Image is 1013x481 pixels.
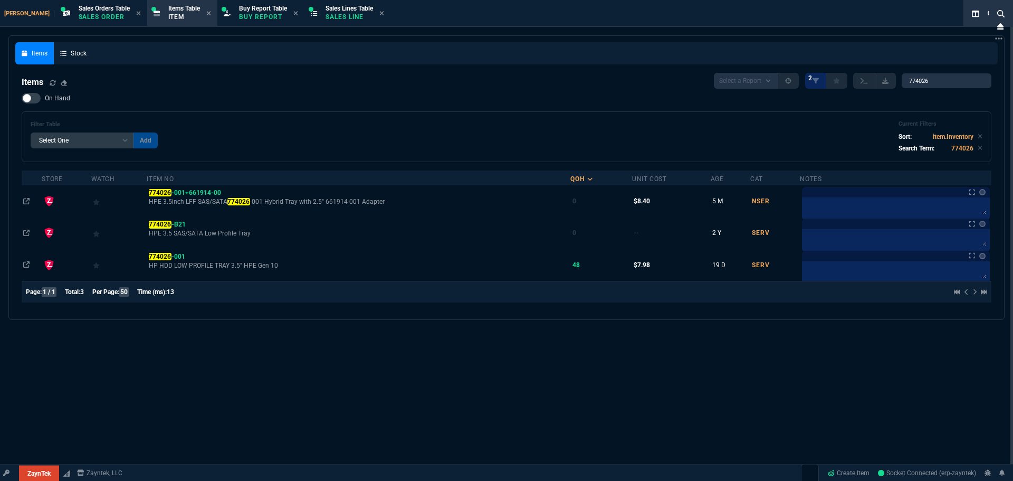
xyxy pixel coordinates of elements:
[74,468,126,478] a: msbcCompanyName
[168,5,200,12] span: Items Table
[899,132,912,142] p: Sort:
[93,258,145,272] div: Add to Watchlist
[993,7,1009,20] nx-icon: Search
[147,217,570,249] td: HPE 3.5 SAS/SATA Low Profile Tray
[137,288,167,296] span: Time (ms):
[878,469,976,477] span: Socket Connected (erp-zayntek)
[711,249,751,281] td: 19 D
[42,287,56,297] span: 1 / 1
[572,261,580,269] span: 48
[983,7,999,20] nx-icon: Search
[149,261,569,270] span: HP HDD LOW PROFILE TRAY 3.5" HPE Gen 10
[92,288,119,296] span: Per Page:
[572,229,576,237] span: 0
[149,253,171,260] mark: 774026
[23,261,30,269] nx-icon: Open In Opposite Panel
[899,120,982,128] h6: Current Filters
[379,10,384,18] nx-icon: Close Tab
[878,468,976,478] a: j6J_kPTC0RQwIdD3AACA
[808,74,812,82] span: 2
[711,185,751,217] td: 5 M
[167,288,174,296] span: 13
[752,197,770,205] span: NSER
[711,175,724,183] div: Age
[149,221,171,228] mark: 774026
[800,175,821,183] div: Notes
[995,34,1002,44] nx-icon: Open New Tab
[93,194,145,209] div: Add to Watchlist
[15,42,54,64] a: Items
[933,133,973,140] code: item.Inventory
[23,197,30,205] nx-icon: Open In Opposite Panel
[293,10,298,18] nx-icon: Close Tab
[572,197,576,205] span: 0
[239,13,287,21] p: Buy Report
[711,217,751,249] td: 2 Y
[42,175,62,183] div: Store
[752,229,770,237] span: SERV
[65,288,80,296] span: Total:
[79,13,130,21] p: Sales Order
[632,175,666,183] div: Unit Cost
[147,175,174,183] div: Item No
[326,5,373,12] span: Sales Lines Table
[4,10,54,17] span: [PERSON_NAME]
[227,198,250,205] mark: 774026
[54,42,93,64] a: Stock
[239,5,287,12] span: Buy Report Table
[823,465,874,481] a: Create Item
[93,225,145,240] div: Add to Watchlist
[119,287,129,297] span: 50
[902,73,991,88] input: Search
[80,288,84,296] span: 3
[149,221,186,228] span: -B21
[149,189,221,196] span: -001+661914-00
[899,144,934,153] p: Search Term:
[752,261,770,269] span: SERV
[326,13,373,21] p: Sales Line
[26,288,42,296] span: Page:
[147,185,570,217] td: HPE 3.5inch LFF SAS/SATA 774026-001 Hybrid Tray with 2.5" 661914-001 Adapter
[750,175,763,183] div: Cat
[147,249,570,281] td: HP HDD LOW PROFILE TRAY 3.5" HPE Gen 10
[79,5,130,12] span: Sales Orders Table
[149,197,569,206] span: HPE 3.5inch LFF SAS/SATA -001 Hybrid Tray with 2.5" 661914-001 Adapter
[149,253,185,260] span: -001
[23,229,30,237] nx-icon: Open In Opposite Panel
[570,175,584,183] div: QOH
[136,10,141,18] nx-icon: Close Tab
[634,197,650,205] span: $8.40
[91,175,115,183] div: Watch
[45,94,70,102] span: On Hand
[149,189,171,196] mark: 774026
[993,20,1008,33] nx-icon: Close Workbench
[968,7,983,20] nx-icon: Split Panels
[168,13,200,21] p: Item
[206,10,211,18] nx-icon: Close Tab
[22,76,43,89] h4: Items
[634,229,639,237] span: --
[634,261,650,269] span: $7.98
[951,145,973,152] code: 774026
[31,121,158,128] h6: Filter Table
[149,229,569,238] span: HPE 3.5 SAS/SATA Low Profile Tray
